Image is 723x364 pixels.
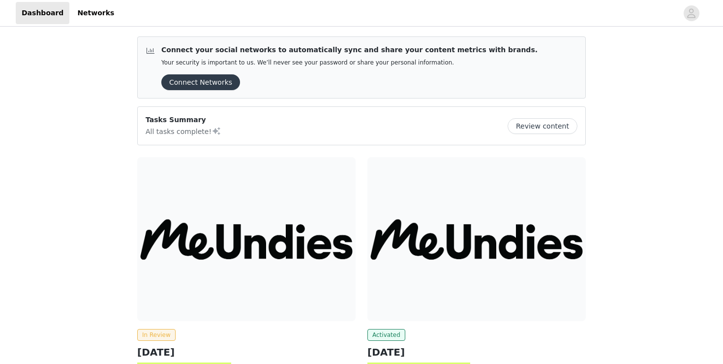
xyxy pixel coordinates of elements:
[161,74,240,90] button: Connect Networks
[16,2,69,24] a: Dashboard
[137,329,176,341] span: In Review
[146,125,221,137] p: All tasks complete!
[146,115,221,125] p: Tasks Summary
[161,59,538,66] p: Your security is important to us. We’ll never see your password or share your personal information.
[137,345,356,360] h2: [DATE]
[367,329,405,341] span: Activated
[161,45,538,55] p: Connect your social networks to automatically sync and share your content metrics with brands.
[687,5,696,21] div: avatar
[367,345,586,360] h2: [DATE]
[508,118,577,134] button: Review content
[137,157,356,321] img: MeUndies
[71,2,120,24] a: Networks
[367,157,586,321] img: MeUndies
